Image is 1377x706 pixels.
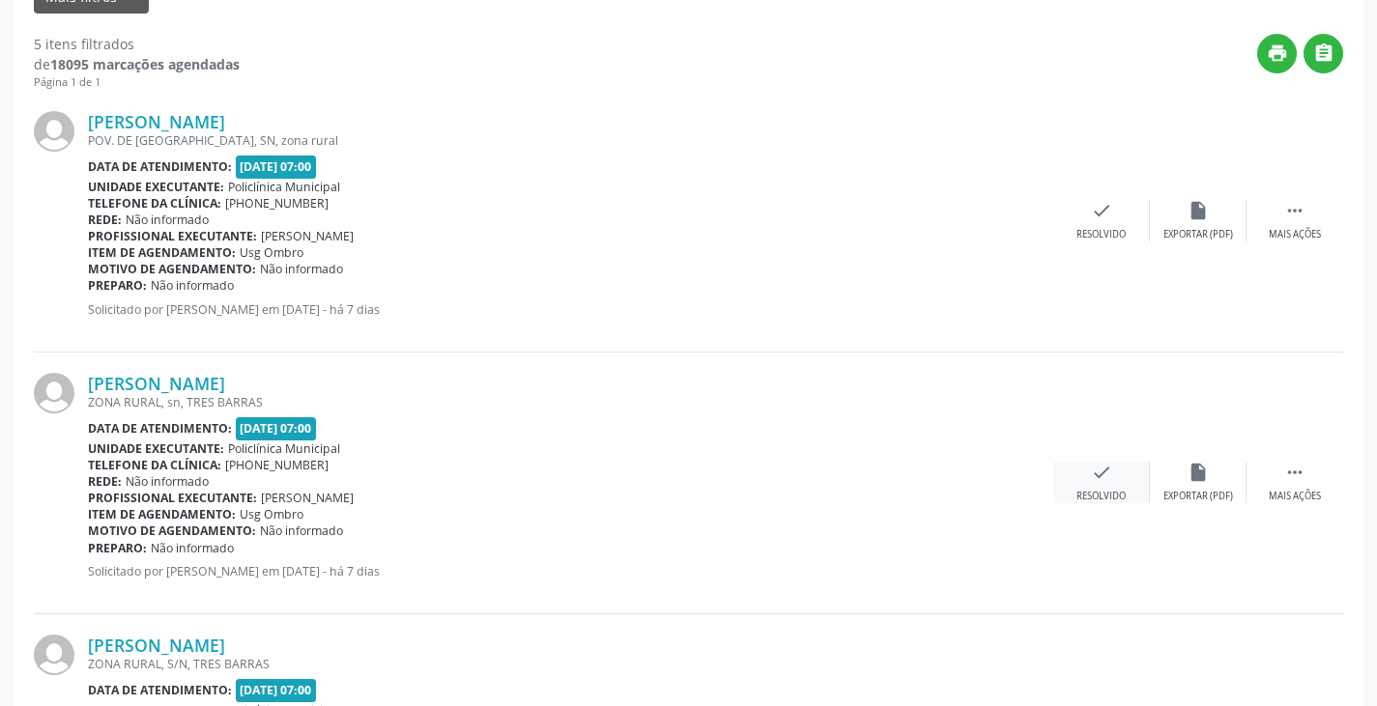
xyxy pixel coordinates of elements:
[88,682,232,698] b: Data de atendimento:
[88,506,236,522] b: Item de agendamento:
[88,301,1053,318] p: Solicitado por [PERSON_NAME] em [DATE] - há 7 dias
[34,34,240,54] div: 5 itens filtrados
[88,228,257,244] b: Profissional executante:
[1257,34,1297,73] button: print
[88,540,147,556] b: Preparo:
[240,244,303,261] span: Usg Ombro
[1284,462,1305,483] i: 
[1269,490,1321,503] div: Mais ações
[260,522,343,539] span: Não informado
[88,473,122,490] b: Rede:
[240,506,303,522] span: Usg Ombro
[236,417,317,439] span: [DATE] 07:00
[88,373,225,394] a: [PERSON_NAME]
[1091,200,1112,221] i: check
[261,228,354,244] span: [PERSON_NAME]
[88,261,256,277] b: Motivo de agendamento:
[225,195,329,212] span: [PHONE_NUMBER]
[88,212,122,228] b: Rede:
[228,440,340,457] span: Policlínica Municipal
[1313,42,1334,64] i: 
[1188,462,1209,483] i: insert_drive_file
[88,440,224,457] b: Unidade executante:
[88,635,225,656] a: [PERSON_NAME]
[236,679,317,701] span: [DATE] 07:00
[225,457,329,473] span: [PHONE_NUMBER]
[1163,490,1233,503] div: Exportar (PDF)
[1188,200,1209,221] i: insert_drive_file
[261,490,354,506] span: [PERSON_NAME]
[88,195,221,212] b: Telefone da clínica:
[1267,42,1288,64] i: print
[1163,228,1233,241] div: Exportar (PDF)
[126,473,209,490] span: Não informado
[1076,228,1126,241] div: Resolvido
[88,277,147,294] b: Preparo:
[88,158,232,175] b: Data de atendimento:
[260,261,343,277] span: Não informado
[88,132,1053,149] div: POV. DE [GEOGRAPHIC_DATA], SN, zona rural
[1091,462,1112,483] i: check
[88,490,257,506] b: Profissional executante:
[88,111,225,132] a: [PERSON_NAME]
[151,540,234,556] span: Não informado
[34,373,74,413] img: img
[34,111,74,152] img: img
[88,394,1053,410] div: ZONA RURAL, sn, TRES BARRAS
[1304,34,1343,73] button: 
[1284,200,1305,221] i: 
[126,212,209,228] span: Não informado
[151,277,234,294] span: Não informado
[34,54,240,74] div: de
[34,74,240,91] div: Página 1 de 1
[88,522,256,539] b: Motivo de agendamento:
[88,563,1053,579] p: Solicitado por [PERSON_NAME] em [DATE] - há 7 dias
[1076,490,1126,503] div: Resolvido
[34,635,74,675] img: img
[1269,228,1321,241] div: Mais ações
[228,179,340,195] span: Policlínica Municipal
[88,244,236,261] b: Item de agendamento:
[88,179,224,195] b: Unidade executante:
[88,420,232,437] b: Data de atendimento:
[88,457,221,473] b: Telefone da clínica:
[88,656,1053,672] div: ZONA RURAL, S/N, TRES BARRAS
[50,55,240,73] strong: 18095 marcações agendadas
[236,155,317,178] span: [DATE] 07:00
